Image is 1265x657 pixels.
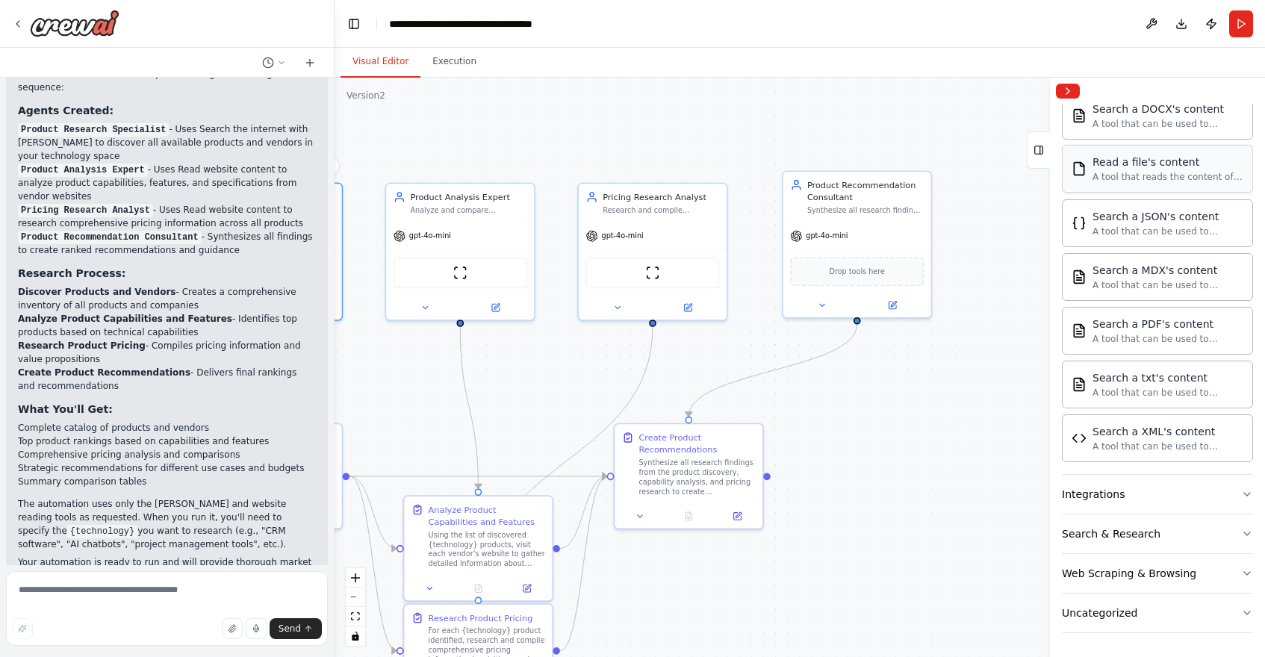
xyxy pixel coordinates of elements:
button: Open in side panel [654,300,722,314]
span: gpt-4o-mini [806,231,848,241]
button: Toggle Sidebar [1044,78,1056,657]
p: - Uses Read website content to analyze product capabilities, features, and specifications from ve... [18,163,316,203]
div: Search a MDX's content [1092,263,1243,278]
button: Execution [420,46,488,78]
button: Open in side panel [858,298,926,312]
button: Open in side panel [269,300,337,314]
img: Logo [30,10,119,37]
p: Your automation is ready to run and will provide thorough market research for any technology you ... [18,555,316,582]
p: The automation uses only the [PERSON_NAME] and website reading tools as requested. When you run i... [18,497,316,551]
button: Visual Editor [341,46,420,78]
button: Open in side panel [461,300,529,314]
img: Filereadtool [1072,161,1087,176]
img: Docxsearchtool [1072,108,1087,123]
button: Send [270,618,322,639]
button: Improve this prompt [12,618,33,639]
img: Jsonsearchtool [1072,216,1087,231]
div: Analyze and compare {technology} products by visiting vendor websites to extract detailed informa... [410,205,526,215]
span: Send [279,623,301,635]
strong: Discover Products and Vendors [18,287,176,297]
li: Strategic recommendations for different use cases and budgets [18,461,316,475]
div: Analyze Product Capabilities and Features [429,504,545,528]
div: Synthesize all research findings from the product discovery, capability analysis, and pricing res... [638,458,755,496]
g: Edge from c724e5ea-1b95-4b56-916b-e96b003f42f1 to 401e85ea-9b1c-4fbd-abe1-6de7c362fc00 [472,327,659,597]
button: Upload files [222,618,243,639]
div: Version 2 [346,90,385,102]
div: Web Scraping & Browsing [1062,566,1196,581]
div: Search a txt's content [1092,370,1243,385]
img: Pdfsearchtool [1072,323,1087,338]
nav: breadcrumb [389,16,590,31]
div: Using the list of discovered {technology} products, visit each vendor's website to gather detaile... [429,530,545,569]
li: - Creates a comprehensive inventory of all products and companies [18,285,316,312]
button: Open in side panel [506,581,547,595]
div: A tool that can be used to semantic search a query from a XML's content. [1092,440,1243,452]
li: - Delivers final rankings and recommendations [18,366,316,393]
div: Uncategorized [1062,605,1137,620]
strong: Research Product Pricing [18,340,146,351]
img: Xmlsearchtool [1072,431,1087,446]
button: Delete node [320,157,340,176]
li: - Identifies top products based on technical capabilities [18,312,316,339]
div: Pricing Research Analyst [603,191,719,203]
button: No output available [663,509,714,523]
button: Hide left sidebar [344,13,364,34]
div: Search a XML's content [1092,424,1243,439]
li: Top product rankings based on capabilities and features [18,435,316,448]
strong: Research Process: [18,267,125,279]
div: Read a file's content [1092,155,1243,169]
button: Switch to previous chat [256,54,292,72]
div: A tool that can be used to semantic search a query from a MDX's content. [1092,279,1243,291]
button: Search & Research [1062,514,1253,553]
g: Edge from 6335a97c-97b9-4d7d-a561-f9a5ff4afb7b to e1c80bef-edfb-40b4-b10e-d334582b213b [349,470,397,555]
code: Product Analysis Expert [18,164,148,177]
g: Edge from 6335a97c-97b9-4d7d-a561-f9a5ff4afb7b to 401e85ea-9b1c-4fbd-abe1-6de7c362fc00 [349,470,397,657]
button: fit view [346,607,365,626]
div: A tool that can be used to semantic search a query from a txt's content. [1092,387,1243,399]
img: ScrapeWebsiteTool [645,266,659,280]
button: Start a new chat [298,54,322,72]
img: ScrapeWebsiteTool [453,266,467,280]
p: - Uses Read website content to research comprehensive pricing information across all products [18,203,316,230]
span: gpt-4o-mini [602,231,644,241]
strong: Analyze Product Capabilities and Features [18,314,232,324]
span: gpt-4o-mini [409,231,451,241]
div: A tool that can be used to semantic search a query from a PDF's content. [1092,333,1243,345]
div: Product Analysis ExpertAnalyze and compare {technology} products by visiting vendor websites to e... [385,183,535,321]
button: Web Scraping & Browsing [1062,554,1253,593]
button: Integrations [1062,475,1253,514]
div: Create Product Recommendations [638,432,755,455]
p: The automation consists of 4 specialized agents working in sequence: [18,67,316,94]
button: toggle interactivity [346,626,365,646]
div: Research Product Pricing [429,611,533,623]
li: Comprehensive pricing analysis and comparisons [18,448,316,461]
g: Edge from 5739cebd-2882-4427-8f96-fefdb10a97b3 to e1c80bef-edfb-40b4-b10e-d334582b213b [454,327,484,489]
button: No output available [453,581,503,595]
button: Uncategorized [1062,594,1253,632]
strong: Agents Created: [18,105,114,116]
button: Open in side panel [717,509,758,523]
div: Synthesize all research findings to create comprehensive product recommendations for {technology}... [807,205,924,215]
div: Search a PDF's content [1092,317,1243,331]
g: Edge from 6335a97c-97b9-4d7d-a561-f9a5ff4afb7b to 5273e467-b585-4cf8-ae0c-f4e100e21624 [349,470,607,482]
g: Edge from 401e85ea-9b1c-4fbd-abe1-6de7c362fc00 to 5273e467-b585-4cf8-ae0c-f4e100e21624 [560,470,607,657]
div: Product Recommendation ConsultantSynthesize all research findings to create comprehensive product... [782,170,932,318]
div: A tool that can be used to semantic search a query from a DOCX's content. [1092,118,1243,130]
code: Product Recommendation Consultant [18,231,202,244]
code: {technology} [67,525,137,538]
strong: What You'll Get: [18,403,113,415]
g: Edge from d340f79a-c39d-4f93-a100-60df9c782b4f to 5273e467-b585-4cf8-ae0c-f4e100e21624 [683,325,863,417]
img: Mdxsearchtool [1072,270,1087,284]
li: Complete catalog of products and vendors [18,421,316,435]
li: Summary comparison tables [18,475,316,488]
div: Product Recommendation Consultant [807,179,924,203]
div: Integrations [1062,487,1125,502]
div: A tool that can be used to semantic search a query from a JSON's content. [1092,225,1243,237]
g: Edge from e1c80bef-edfb-40b4-b10e-d334582b213b to 5273e467-b585-4cf8-ae0c-f4e100e21624 [560,470,607,555]
div: Research and compile comprehensive pricing information for {technology} products by searching for... [603,205,719,215]
li: - Compiles pricing information and value propositions [18,339,316,366]
p: - Uses Search the internet with [PERSON_NAME] to discover all available products and vendors in y... [18,122,316,163]
button: zoom out [346,588,365,607]
button: Click to speak your automation idea [246,618,267,639]
button: Open in side panel [296,509,337,523]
